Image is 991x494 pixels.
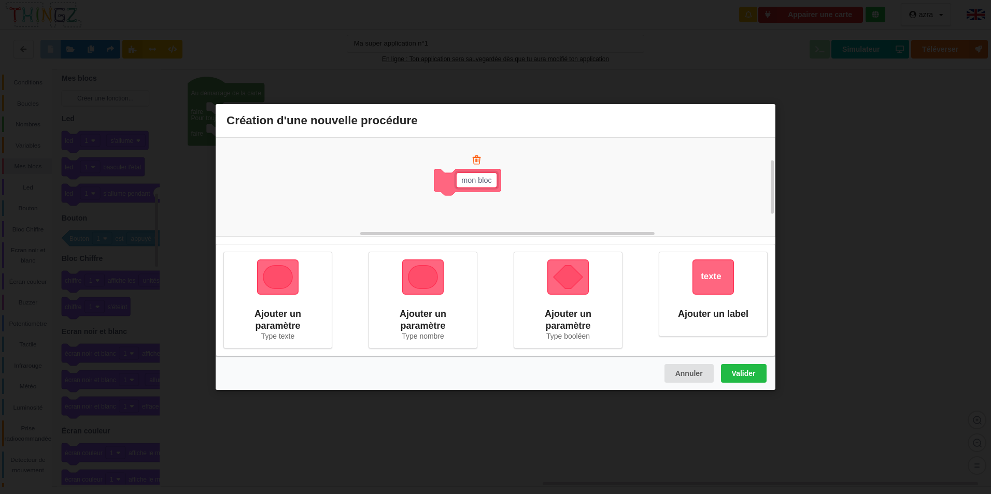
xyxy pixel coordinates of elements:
div: Ajouter un paramètre [231,308,324,341]
img: bool.svg [547,259,589,295]
img: string.svg [257,259,299,295]
div: Type nombre [376,332,470,341]
button: Valider [721,364,767,383]
div: Type texte [231,332,324,341]
img: text.svg [692,259,734,295]
div: Création d'une nouvelle procédure [216,104,775,138]
div: Ajouter un paramètre [376,308,470,341]
img: remove.svg [471,154,483,166]
div: Type booléen [521,332,615,341]
div: Ajouter un paramètre [521,308,615,341]
div: Ajouter un label [667,308,760,329]
img: string.svg [402,259,444,295]
button: Annuler [664,364,714,383]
